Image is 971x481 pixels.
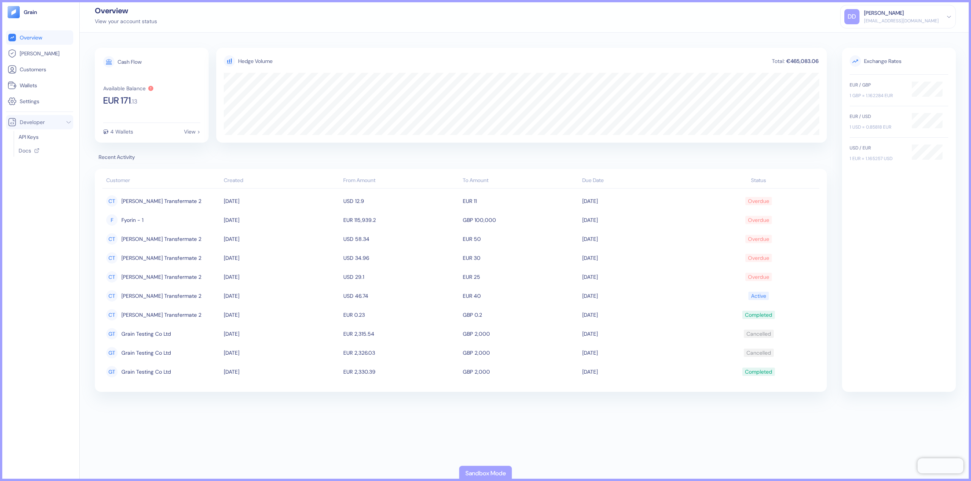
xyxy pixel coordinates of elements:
[580,267,700,286] td: [DATE]
[850,145,904,151] div: USD / EUR
[461,305,580,324] td: GBP 0.2
[748,252,769,264] div: Overdue
[850,82,904,88] div: EUR / GBP
[19,133,39,141] span: API Keys
[20,82,37,89] span: Wallets
[106,290,118,302] div: CT
[20,66,46,73] span: Customers
[19,147,31,154] span: Docs
[341,286,461,305] td: USD 46.74
[106,233,118,245] div: CT
[580,362,700,381] td: [DATE]
[461,248,580,267] td: EUR 30
[786,58,819,64] div: €465,083.06
[222,305,341,324] td: [DATE]
[20,118,45,126] span: Developer
[131,99,137,105] span: . 13
[748,270,769,283] div: Overdue
[95,7,157,14] div: Overview
[341,229,461,248] td: USD 58.34
[8,65,72,74] a: Customers
[121,195,201,207] span: Caroline Transfermate 2
[103,86,146,91] div: Available Balance
[850,55,948,67] span: Exchange Rates
[850,113,904,120] div: EUR / USD
[106,366,118,377] div: GT
[341,248,461,267] td: USD 34.96
[580,192,700,211] td: [DATE]
[748,195,769,207] div: Overdue
[461,286,580,305] td: EUR 40
[222,248,341,267] td: [DATE]
[580,324,700,343] td: [DATE]
[341,267,461,286] td: USD 29.1
[850,124,904,130] div: 1 USD = 0.85818 EUR
[341,362,461,381] td: EUR 2,330.39
[222,343,341,362] td: [DATE]
[8,81,72,90] a: Wallets
[20,97,39,105] span: Settings
[465,469,506,478] div: Sandbox Mode
[580,173,700,189] th: Due Date
[106,347,118,358] div: GT
[461,362,580,381] td: GBP 2,000
[106,214,118,226] div: F
[746,346,771,359] div: Cancelled
[864,17,939,24] div: [EMAIL_ADDRESS][DOMAIN_NAME]
[580,248,700,267] td: [DATE]
[19,133,69,141] a: API Keys
[461,211,580,229] td: GBP 100,000
[341,343,461,362] td: EUR 2,326.03
[121,252,201,264] span: Caroline Transfermate 2
[751,289,766,302] div: Active
[106,252,118,264] div: CT
[95,153,827,161] span: Recent Activity
[222,192,341,211] td: [DATE]
[748,233,769,245] div: Overdue
[850,92,904,99] div: 1 GBP = 1.162284 EUR
[8,6,20,18] img: logo-tablet-V2.svg
[341,324,461,343] td: EUR 2,315.54
[20,50,60,57] span: [PERSON_NAME]
[121,365,171,378] span: Grain Testing Co Ltd
[222,173,341,189] th: Created
[8,97,72,106] a: Settings
[20,34,42,41] span: Overview
[864,9,904,17] div: [PERSON_NAME]
[121,270,201,283] span: Caroline Transfermate 2
[461,192,580,211] td: EUR 11
[106,328,118,340] div: GT
[106,309,118,321] div: CT
[118,59,141,64] div: Cash Flow
[238,57,273,65] div: Hedge Volume
[918,458,963,473] iframe: Chatra live chat
[746,327,771,340] div: Cancelled
[771,58,786,64] div: Total:
[110,129,133,134] div: 4 Wallets
[748,214,769,226] div: Overdue
[121,214,143,226] span: Fyorin - 1
[580,229,700,248] td: [DATE]
[8,49,72,58] a: [PERSON_NAME]
[844,9,859,24] div: DD
[461,343,580,362] td: GBP 2,000
[461,173,580,189] th: To Amount
[580,343,700,362] td: [DATE]
[222,229,341,248] td: [DATE]
[222,267,341,286] td: [DATE]
[222,324,341,343] td: [DATE]
[103,85,154,91] button: Available Balance
[702,176,815,184] div: Status
[106,195,118,207] div: CT
[121,233,201,245] span: Caroline Transfermate 2
[121,346,171,359] span: Grain Testing Co Ltd
[8,33,72,42] a: Overview
[121,327,171,340] span: Grain Testing Co Ltd
[19,147,67,154] a: Docs
[121,308,201,321] span: Caroline Transfermate 2
[24,9,38,15] img: logo
[103,96,131,105] span: EUR 171
[222,286,341,305] td: [DATE]
[222,211,341,229] td: [DATE]
[461,229,580,248] td: EUR 50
